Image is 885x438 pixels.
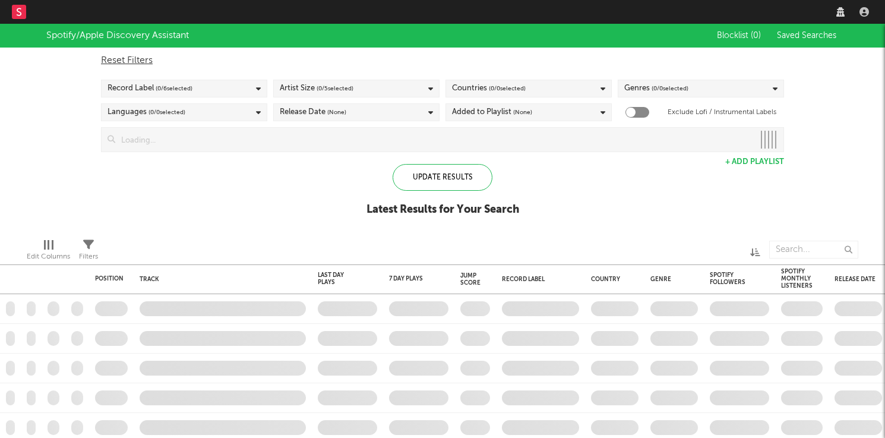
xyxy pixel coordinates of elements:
[27,235,70,269] div: Edit Columns
[460,272,481,286] div: Jump Score
[710,272,751,286] div: Spotify Followers
[652,81,688,96] span: ( 0 / 0 selected)
[624,81,688,96] div: Genres
[79,250,98,264] div: Filters
[366,203,519,217] div: Latest Results for Your Search
[650,276,692,283] div: Genre
[46,29,189,43] div: Spotify/Apple Discovery Assistant
[668,105,776,119] label: Exclude Lofi / Instrumental Labels
[452,105,532,119] div: Added to Playlist
[393,164,492,191] div: Update Results
[101,53,784,68] div: Reset Filters
[777,31,839,40] span: Saved Searches
[781,268,813,289] div: Spotify Monthly Listeners
[27,250,70,264] div: Edit Columns
[717,31,761,40] span: Blocklist
[513,105,532,119] span: (None)
[489,81,526,96] span: ( 0 / 0 selected)
[115,128,754,152] input: Loading...
[280,105,346,119] div: Release Date
[502,276,573,283] div: Record Label
[452,81,526,96] div: Countries
[751,31,761,40] span: ( 0 )
[79,235,98,269] div: Filters
[773,31,839,40] button: Saved Searches
[591,276,633,283] div: Country
[317,81,353,96] span: ( 0 / 5 selected)
[318,272,359,286] div: Last Day Plays
[769,241,858,259] input: Search...
[140,276,300,283] div: Track
[725,158,784,166] button: + Add Playlist
[835,276,876,283] div: Release Date
[108,105,185,119] div: Languages
[156,81,192,96] span: ( 0 / 6 selected)
[108,81,192,96] div: Record Label
[95,275,124,282] div: Position
[280,81,353,96] div: Artist Size
[327,105,346,119] span: (None)
[148,105,185,119] span: ( 0 / 0 selected)
[389,275,431,282] div: 7 Day Plays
